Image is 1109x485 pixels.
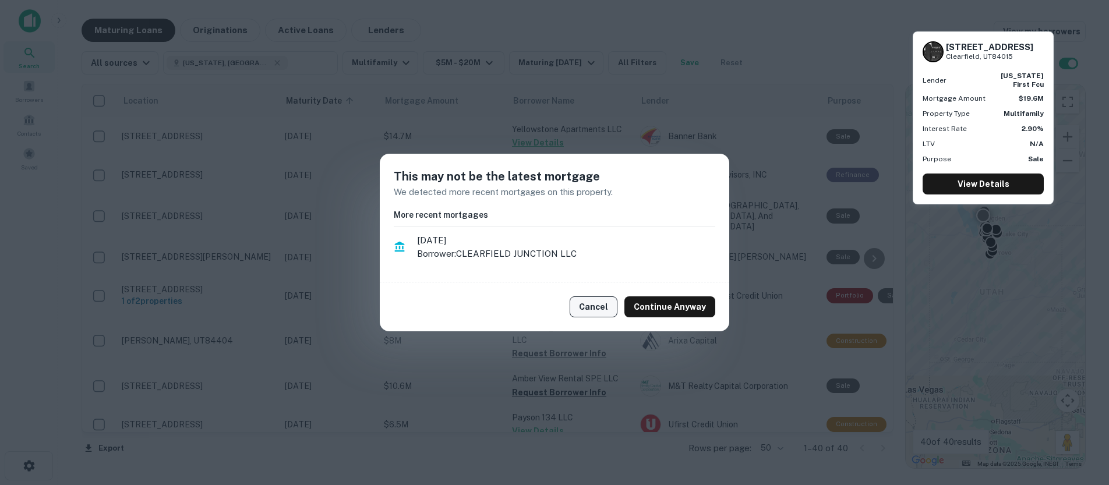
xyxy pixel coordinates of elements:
strong: [US_STATE] first fcu [1001,72,1044,88]
h6: More recent mortgages [394,208,715,221]
strong: Sale [1028,155,1044,163]
strong: Multifamily [1004,109,1044,118]
strong: N/A [1030,140,1044,148]
button: Continue Anyway [624,296,715,317]
strong: 2.90% [1022,125,1044,133]
p: Mortgage Amount [923,93,986,104]
p: Interest Rate [923,123,967,134]
p: Purpose [923,154,951,164]
strong: $19.6M [1019,94,1044,102]
p: Borrower: CLEARFIELD JUNCTION LLC [417,247,715,261]
h5: This may not be the latest mortgage [394,168,715,185]
a: View Details [923,174,1044,194]
iframe: Chat Widget [1051,392,1109,448]
p: Clearfield, UT84015 [946,51,1033,62]
h6: [STREET_ADDRESS] [946,42,1033,52]
p: We detected more recent mortgages on this property. [394,185,715,199]
p: Lender [923,75,946,86]
p: LTV [923,139,935,149]
button: Cancel [570,296,617,317]
span: [DATE] [417,233,715,247]
p: Property Type [923,108,970,119]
